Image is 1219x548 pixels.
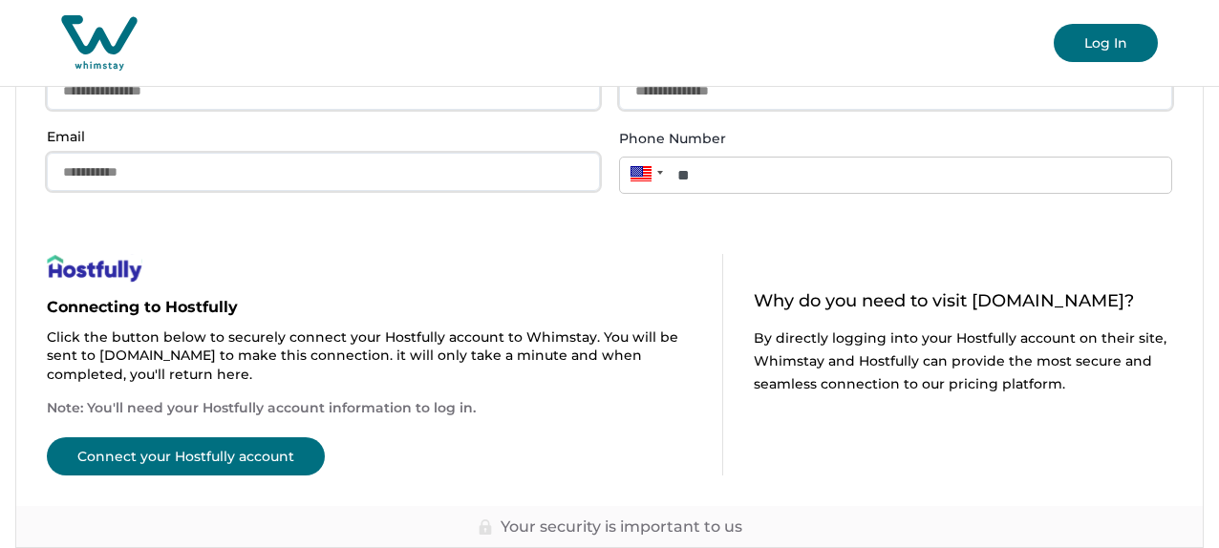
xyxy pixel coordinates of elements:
label: Phone Number [619,129,1161,149]
div: United States: + 1 [619,157,669,190]
p: Connecting to Hostfully [47,298,692,317]
p: Your security is important to us [501,517,742,537]
p: By directly logging into your Hostfully account on their site, Whimstay and Hostfully can provide... [754,327,1172,395]
p: Click the button below to securely connect your Hostfully account to Whimstay. You will be sent t... [47,328,692,385]
img: Whimstay Host [61,15,138,71]
p: Note: You'll need your Hostfully account information to log in. [47,399,692,418]
p: Why do you need to visit [DOMAIN_NAME]? [754,292,1172,311]
p: Email [47,129,588,145]
button: Log In [1054,24,1158,62]
button: Connect your Hostfully account [47,437,325,475]
img: help-page-image [47,254,142,283]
